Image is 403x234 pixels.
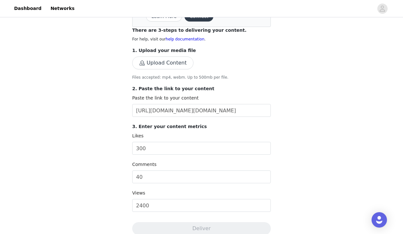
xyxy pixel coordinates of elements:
[372,212,387,228] div: Open Intercom Messenger
[132,190,145,195] label: Views
[132,104,271,117] input: Paste the link to your content here
[132,133,143,138] label: Likes
[132,162,157,167] label: Comments
[166,37,204,41] a: help documentation
[132,85,271,92] p: 2. Paste the link to your content
[132,47,271,54] p: 1. Upload your media file
[47,1,78,16] a: Networks
[10,1,45,16] a: Dashboard
[132,123,271,130] p: 3. Enter your content metrics
[132,56,193,69] button: Upload Content
[132,36,271,42] p: For help, visit our .
[132,95,199,100] label: Paste the link to your content
[132,75,228,80] span: Files accepted: mp4, webm. Up to 500mb per file.
[132,61,193,66] span: Upload Content
[132,27,271,34] p: There are 3-steps to delivering your content.
[379,4,385,14] div: avatar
